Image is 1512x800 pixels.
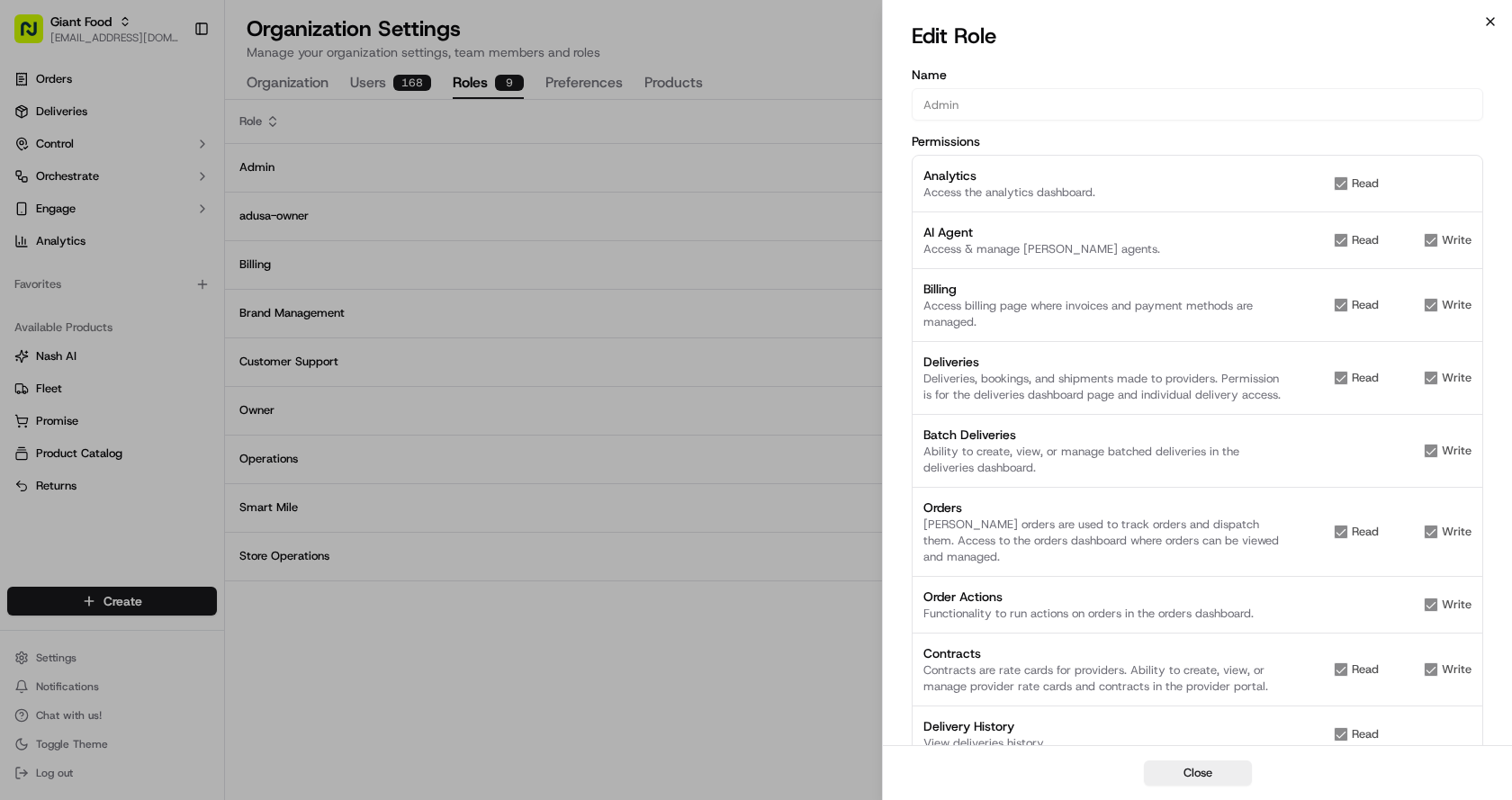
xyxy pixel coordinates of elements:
label: read [1352,297,1379,313]
label: write [1442,597,1471,613]
input: Role name [912,88,1483,121]
span: Knowledge Base [36,261,138,279]
div: Access billing page where invoices and payment methods are managed. [923,298,1282,330]
div: Access the analytics dashboard. [923,184,1282,201]
div: Ability to create, view, or manage batched deliveries in the deliveries dashboard. [923,444,1282,476]
label: read [1352,370,1379,386]
input: Got a question? Start typing here... [47,116,324,135]
button: Start new chat [306,177,328,199]
label: write [1442,443,1471,459]
div: Functionality to run actions on orders in the orders dashboard. [923,606,1282,622]
label: write [1442,297,1471,313]
div: We're available if you need us! [61,190,228,204]
a: 💻API Documentation [145,254,296,286]
label: read [1352,726,1379,742]
div: Contracts [923,644,1282,662]
label: write [1442,661,1471,678]
label: read [1352,232,1379,248]
div: Deliveries, bookings, and shipments made to providers. Permission is for the deliveries dashboard... [923,371,1282,403]
h2: Edit Role [912,22,1483,50]
div: Delivery History [923,717,1282,735]
div: View deliveries history [923,735,1282,751]
label: write [1442,524,1471,540]
label: write [1442,232,1471,248]
label: read [1352,661,1379,678]
div: Billing [923,280,1282,298]
div: Batch Deliveries [923,426,1282,444]
span: API Documentation [170,261,289,279]
div: Analytics [923,166,1282,184]
img: Nash [18,18,54,54]
div: Order Actions [923,588,1282,606]
label: Name [912,68,1483,81]
label: read [1352,524,1379,540]
label: Permissions [912,135,1483,148]
div: Orders [923,499,1282,517]
div: [PERSON_NAME] orders are used to track orders and dispatch them. Access to the orders dashboard w... [923,517,1282,565]
p: Welcome 👋 [18,72,328,101]
div: 📗 [18,263,32,277]
div: Contracts are rate cards for providers. Ability to create, view, or manage provider rate cards an... [923,662,1282,695]
div: 💻 [152,263,166,277]
span: Pylon [179,305,218,319]
div: Access & manage [PERSON_NAME] agents. [923,241,1282,257]
button: Close [1144,760,1252,786]
img: 1736555255976-a54dd68f-1ca7-489b-9aae-adbdc363a1c4 [18,172,50,204]
a: 📗Knowledge Base [11,254,145,286]
div: Deliveries [923,353,1282,371]
label: read [1352,175,1379,192]
a: Powered byPylon [127,304,218,319]
div: Start new chat [61,172,295,190]
div: AI Agent [923,223,1282,241]
label: write [1442,370,1471,386]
